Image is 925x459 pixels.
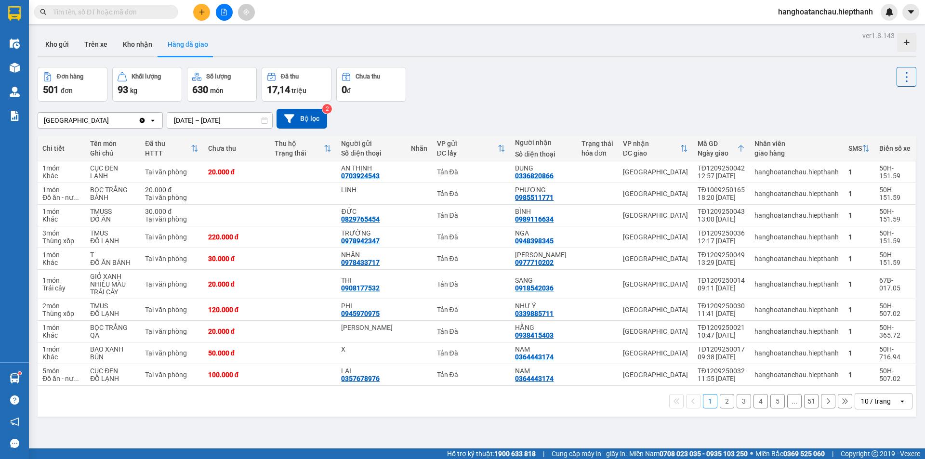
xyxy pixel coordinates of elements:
[90,331,135,339] div: QA
[848,349,870,357] div: 1
[515,194,554,201] div: 0985511771
[515,150,571,158] div: Số điện thoại
[267,84,290,95] span: 17,14
[879,251,911,266] div: 50H-151.59
[90,140,135,147] div: Tên món
[754,211,839,219] div: hanghoatanchau.hiepthanh
[879,367,911,382] div: 50H-507.02
[10,63,20,73] img: warehouse-icon
[879,276,911,292] div: 67B-017.05
[42,331,80,339] div: Khác
[275,140,324,147] div: Thu hộ
[187,67,257,102] button: Số lượng630món
[698,276,745,284] div: TĐ1209250014
[879,186,911,201] div: 50H-151.59
[90,310,135,317] div: ĐỒ LẠNH
[192,84,208,95] span: 630
[208,280,265,288] div: 20.000 đ
[132,73,161,80] div: Khối lượng
[754,168,839,176] div: hanghoatanchau.hiepthanh
[18,372,21,375] sup: 1
[145,194,198,201] div: Tại văn phòng
[698,229,745,237] div: TĐ1209250036
[770,6,881,18] span: hanghoatanchau.hiepthanh
[698,324,745,331] div: TĐ1209250021
[10,417,19,426] span: notification
[437,168,506,176] div: Tản Đà
[61,87,73,94] span: đơn
[145,168,198,176] div: Tại văn phòng
[897,33,916,52] div: Tạo kho hàng mới
[10,395,19,405] span: question-circle
[437,306,506,314] div: Tản Đà
[698,310,745,317] div: 11:41 [DATE]
[10,373,20,383] img: warehouse-icon
[844,136,874,161] th: Toggle SortBy
[515,353,554,361] div: 0364443174
[44,116,109,125] div: [GEOGRAPHIC_DATA]
[110,116,111,125] input: Selected Tân Châu.
[322,104,332,114] sup: 2
[623,140,680,147] div: VP nhận
[494,450,536,458] strong: 1900 633 818
[270,136,336,161] th: Toggle SortBy
[783,450,825,458] strong: 0369 525 060
[145,233,198,241] div: Tại văn phòng
[515,375,554,382] div: 0364443174
[43,84,59,95] span: 501
[38,33,77,56] button: Kho gửi
[515,331,554,339] div: 0938415403
[90,324,135,331] div: BỌC TRẮNG
[206,73,231,80] div: Số lượng
[698,186,745,194] div: TĐ1009250165
[208,328,265,335] div: 20.000 đ
[118,84,128,95] span: 93
[145,349,198,357] div: Tại văn phòng
[515,139,571,146] div: Người nhận
[623,211,688,219] div: [GEOGRAPHIC_DATA]
[90,251,135,259] div: T
[10,39,20,49] img: warehouse-icon
[42,186,80,194] div: 1 món
[160,33,216,56] button: Hàng đã giao
[879,164,911,180] div: 50H-151.59
[145,328,198,335] div: Tại văn phòng
[698,164,745,172] div: TĐ1209250042
[515,345,571,353] div: NAM
[341,324,401,331] div: THÙY ANH
[848,371,870,379] div: 1
[140,136,203,161] th: Toggle SortBy
[341,172,380,180] div: 0703924543
[437,371,506,379] div: Tản Đà
[754,190,839,197] div: hanghoatanchau.hiepthanh
[515,302,571,310] div: NHƯ Ý
[40,9,47,15] span: search
[515,324,571,331] div: HẰNG
[341,186,401,194] div: LINH
[437,140,498,147] div: VP gửi
[145,215,198,223] div: Tại văn phòng
[899,397,906,405] svg: open
[698,149,737,157] div: Ngày giao
[145,208,198,215] div: 30.000 đ
[623,149,680,157] div: ĐC giao
[437,233,506,241] div: Tản Đà
[90,237,135,245] div: ĐỒ LẠNH
[515,284,554,292] div: 0918542036
[90,367,135,375] div: CỤC ĐEN
[90,186,135,194] div: BỌC TRẮNG
[437,149,498,157] div: ĐC lấy
[208,306,265,314] div: 120.000 đ
[115,33,160,56] button: Kho nhận
[90,194,135,201] div: BÁNH
[73,194,79,201] span: ...
[848,328,870,335] div: 1
[698,375,745,382] div: 11:55 [DATE]
[755,448,825,459] span: Miền Bắc
[77,33,115,56] button: Trên xe
[698,172,745,180] div: 12:57 [DATE]
[623,349,688,357] div: [GEOGRAPHIC_DATA]
[770,394,785,408] button: 5
[90,229,135,237] div: TMUS
[336,67,406,102] button: Chưa thu0đ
